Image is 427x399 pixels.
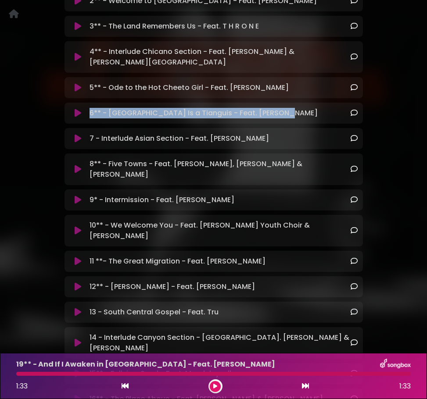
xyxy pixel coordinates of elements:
p: 11 **- The Great Migration - Feat. [PERSON_NAME] [90,256,266,267]
p: 9* - Intermission - Feat. [PERSON_NAME] [90,195,234,205]
p: 3** - The Land Remembers Us - Feat. T H R O N E [90,21,259,32]
p: 5** - Ode to the Hot Cheeto Girl - Feat. [PERSON_NAME] [90,82,289,93]
p: 14 - Interlude Canyon Section - [GEOGRAPHIC_DATA]. [PERSON_NAME] & [PERSON_NAME] [90,332,350,353]
img: songbox-logo-white.png [380,359,411,370]
p: 19** - And If I Awaken in [GEOGRAPHIC_DATA] - Feat. [PERSON_NAME] [16,359,275,370]
p: 4** - Interlude Chicano Section - Feat. [PERSON_NAME] & [PERSON_NAME][GEOGRAPHIC_DATA] [90,46,350,68]
p: 7 - Interlude Asian Section - Feat. [PERSON_NAME] [90,133,269,144]
p: 6** - [GEOGRAPHIC_DATA] Is a Tianguis - Feat. [PERSON_NAME] [90,108,318,118]
span: 1:33 [399,381,411,392]
p: 12** - [PERSON_NAME] - Feat. [PERSON_NAME] [90,281,255,292]
span: 1:33 [16,381,28,391]
p: 13 - South Central Gospel - Feat. Tru [90,307,219,317]
p: 10** - We Welcome You - Feat. [PERSON_NAME] Youth Choir & [PERSON_NAME] [90,220,350,241]
p: 8** - Five Towns - Feat. [PERSON_NAME], [PERSON_NAME] & [PERSON_NAME] [90,159,350,180]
